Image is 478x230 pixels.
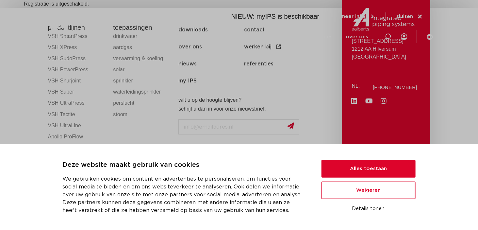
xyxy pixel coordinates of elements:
a: VSH PowerPress [48,64,107,75]
button: Alles toestaan [321,160,416,178]
a: meer info [341,14,375,20]
a: VSH Super [48,86,107,97]
span: sluiten [397,14,413,19]
a: Apollo ProFlow [48,131,107,142]
a: perslucht [113,97,172,109]
span: meer info [341,14,366,19]
p: We gebruiken cookies om content en advertenties te personaliseren, om functies voor social media ... [63,175,306,214]
a: downloads [271,24,299,50]
a: stoom [113,109,172,120]
a: over ons [346,24,368,50]
iframe: reCAPTCHA [178,140,278,165]
p: NL: [352,82,362,90]
div: my IPS [401,24,407,50]
strong: schrijf u dan in voor onze nieuwsbrief. [178,106,266,112]
a: VSH SudoPress [48,53,107,64]
a: VSH UltraPress [48,97,107,109]
a: markten [190,24,210,50]
a: my IPS [178,72,244,89]
p: Deze website maakt gebruik van cookies [63,160,306,170]
a: VSH Tectite [48,109,107,120]
a: producten [150,24,176,50]
button: Details tonen [321,203,416,214]
a: referenties [244,55,310,72]
a: toepassingen [223,24,258,50]
a: solar [113,64,172,75]
nav: Menu [150,24,368,50]
input: info@emailadres.nl [178,119,299,134]
a: VSH UltraLine [48,120,107,131]
strong: wilt u op de hoogte blijven? [178,97,241,103]
a: VSH Shurjoint [48,75,107,86]
span: NIEUW: myIPS is beschikbaar [231,13,320,20]
a: [PHONE_NUMBER] [373,85,417,90]
a: waterleidingsprinkler [113,86,172,97]
a: sluiten [397,14,423,20]
nav: Menu [178,21,339,89]
button: Weigeren [321,182,416,199]
a: services [312,24,333,50]
a: nieuws [178,55,244,72]
img: send.svg [288,122,294,129]
a: verwarming & koeling [113,53,172,64]
a: sprinkler [113,75,172,86]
